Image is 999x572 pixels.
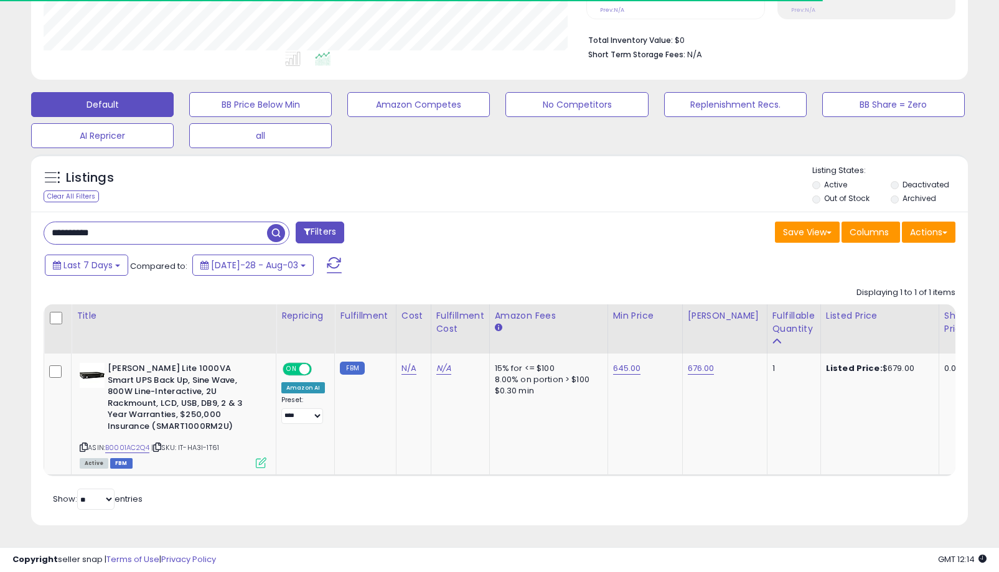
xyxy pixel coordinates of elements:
[842,222,900,243] button: Columns
[687,49,702,60] span: N/A
[850,226,889,238] span: Columns
[902,222,955,243] button: Actions
[938,553,987,565] span: 2025-08-12 12:14 GMT
[495,385,598,396] div: $0.30 min
[106,553,159,565] a: Terms of Use
[12,553,58,565] strong: Copyright
[281,309,329,322] div: Repricing
[401,309,426,322] div: Cost
[903,179,949,190] label: Deactivated
[340,309,390,322] div: Fulfillment
[775,222,840,243] button: Save View
[151,443,219,452] span: | SKU: IT-HA3I-1T61
[588,49,685,60] b: Short Term Storage Fees:
[53,493,143,505] span: Show: entries
[340,362,364,375] small: FBM
[31,123,174,148] button: AI Repricer
[824,193,870,204] label: Out of Stock
[495,374,598,385] div: 8.00% on portion > $100
[826,309,934,322] div: Listed Price
[192,255,314,276] button: [DATE]-28 - Aug-03
[45,255,128,276] button: Last 7 Days
[105,443,149,453] a: B0001AC2Q4
[63,259,113,271] span: Last 7 Days
[189,123,332,148] button: all
[903,193,936,204] label: Archived
[281,382,325,393] div: Amazon AI
[822,92,965,117] button: BB Share = Zero
[588,35,673,45] b: Total Inventory Value:
[281,396,325,424] div: Preset:
[826,362,883,374] b: Listed Price:
[772,363,811,374] div: 1
[161,553,216,565] a: Privacy Policy
[296,222,344,243] button: Filters
[31,92,174,117] button: Default
[944,309,969,335] div: Ship Price
[108,363,259,435] b: [PERSON_NAME] Lite 1000VA Smart UPS Back Up, Sine Wave, 800W Line-Interactive, 2U Rackmount, LCD,...
[495,322,502,334] small: Amazon Fees.
[80,458,108,469] span: All listings currently available for purchase on Amazon
[110,458,133,469] span: FBM
[44,190,99,202] div: Clear All Filters
[772,309,815,335] div: Fulfillable Quantity
[80,363,105,388] img: 31TC+ShyPmL._SL40_.jpg
[436,362,451,375] a: N/A
[495,363,598,374] div: 15% for <= $100
[944,363,965,374] div: 0.00
[401,362,416,375] a: N/A
[310,364,330,375] span: OFF
[211,259,298,271] span: [DATE]-28 - Aug-03
[688,362,715,375] a: 676.00
[588,32,946,47] li: $0
[688,309,762,322] div: [PERSON_NAME]
[812,165,968,177] p: Listing States:
[12,554,216,566] div: seller snap | |
[66,169,114,187] h5: Listings
[856,287,955,299] div: Displaying 1 to 1 of 1 items
[77,309,271,322] div: Title
[436,309,484,335] div: Fulfillment Cost
[284,364,299,375] span: ON
[613,362,641,375] a: 645.00
[791,6,815,14] small: Prev: N/A
[613,309,677,322] div: Min Price
[664,92,807,117] button: Replenishment Recs.
[347,92,490,117] button: Amazon Competes
[130,260,187,272] span: Compared to:
[495,309,603,322] div: Amazon Fees
[189,92,332,117] button: BB Price Below Min
[826,363,929,374] div: $679.00
[600,6,624,14] small: Prev: N/A
[505,92,648,117] button: No Competitors
[80,363,266,467] div: ASIN:
[824,179,847,190] label: Active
